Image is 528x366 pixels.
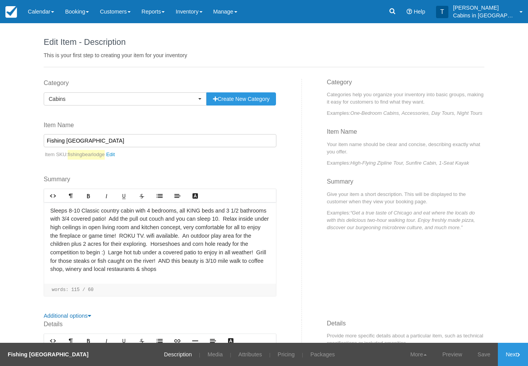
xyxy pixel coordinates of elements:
[169,334,186,347] a: Link
[327,209,485,231] p: Examples:
[44,79,276,88] label: Category
[44,51,484,59] p: This is your first step to creating your item for your inventory
[222,334,240,347] a: Text Color
[327,141,485,155] p: Your item name should be clear and concise, describing exactly what you offer.
[233,343,268,366] a: Attributes
[44,175,276,184] label: Summary
[158,343,198,366] a: Description
[350,160,469,166] em: High-Flying Zipline Tour, Sunfire Cabin, 1-Seat Kayak
[327,191,485,205] p: Give your item a short description. This will be displayed to the customer when they view your bo...
[68,150,118,160] a: fishingbearlodge
[186,334,204,347] a: Line
[151,334,169,347] a: Lists
[44,313,91,319] a: Additional options
[414,9,425,15] span: Help
[44,92,206,106] button: Cabins
[48,287,98,293] li: words: 115 / 60
[151,189,169,202] a: Lists
[204,334,222,347] a: Align
[97,334,115,347] a: Italic
[403,343,435,366] a: More
[327,91,485,106] p: Categories help you organize your inventory into basic groups, making it easy for customers to fi...
[44,121,276,130] label: Item Name
[327,159,485,167] p: Examples:
[470,343,498,366] a: Save
[327,178,485,191] h3: Summary
[436,6,448,18] div: T
[8,351,89,357] strong: Fishing [GEOGRAPHIC_DATA]
[49,95,196,103] span: Cabins
[133,334,151,347] a: Strikethrough
[327,109,485,117] p: Examples:
[327,320,485,332] h3: Details
[62,334,80,347] a: Format
[350,110,482,116] em: One-Bedroom Cabins, Accessories, Day Tours, Night Tours
[407,9,412,14] i: Help
[272,343,300,366] a: Pricing
[115,334,133,347] a: Underline
[305,343,341,366] a: Packages
[115,189,133,202] a: Underline
[97,189,115,202] a: Italic
[327,128,485,141] h3: Item Name
[62,189,80,202] a: Format
[44,150,276,160] p: Item SKU:
[80,334,97,347] a: Bold
[80,189,97,202] a: Bold
[186,189,204,202] a: Text Color
[206,92,276,106] button: Create New Category
[50,207,270,274] p: Sleeps 8-10 Classic country cabin with 4 bedrooms, all KING beds and 3 1/2 bathrooms with 3/4 cov...
[453,4,515,12] p: [PERSON_NAME]
[44,37,484,47] h1: Edit Item - Description
[327,332,485,347] p: Provide more specific details about a particular item, such as technical specifications or includ...
[202,343,228,366] a: Media
[133,189,151,202] a: Strikethrough
[44,134,276,147] input: Enter a new Item Name
[453,12,515,19] p: Cabins in [GEOGRAPHIC_DATA]
[498,343,528,366] a: Next
[44,189,62,202] a: HTML
[327,79,485,91] h3: Category
[44,334,62,347] a: HTML
[169,189,186,202] a: Align
[434,343,470,366] a: Preview
[327,210,475,230] em: “Get a true taste of Chicago and eat where the locals do with this delicious two-hour walking tou...
[44,320,276,329] label: Details
[5,6,17,18] img: checkfront-main-nav-mini-logo.png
